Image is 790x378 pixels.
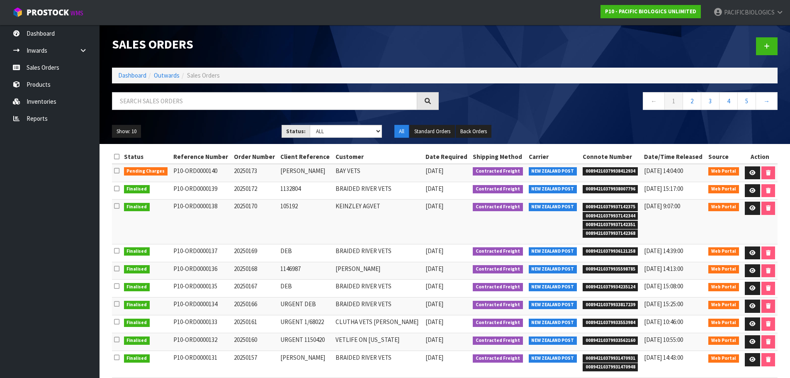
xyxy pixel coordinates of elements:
span: NEW ZEALAND POST [529,319,577,327]
span: Web Portal [708,337,739,345]
span: Pending Charges [124,167,168,176]
span: Web Portal [708,203,739,211]
span: Sales Orders [187,71,220,79]
span: Finalised [124,354,150,363]
span: 00894210379938412934 [583,167,638,176]
span: [DATE] [425,300,443,308]
span: [DATE] [425,318,443,326]
td: 20250166 [232,298,278,315]
span: Finalised [124,301,150,309]
span: [DATE] [425,336,443,344]
span: Contracted Freight [473,354,523,363]
span: NEW ZEALAND POST [529,301,577,309]
span: Contracted Freight [473,301,523,309]
span: [DATE] 14:43:00 [644,354,683,361]
td: DEB [278,244,333,262]
td: 20250172 [232,182,278,200]
span: 00894210379935598785 [583,265,638,273]
span: [DATE] [425,202,443,210]
span: 00894210379937142351 [583,221,638,229]
th: Status [122,150,171,163]
th: Shipping Method [471,150,526,163]
span: Contracted Freight [473,167,523,176]
span: 00894210379934235124 [583,283,638,291]
a: ← [643,92,665,110]
span: NEW ZEALAND POST [529,167,577,176]
td: [PERSON_NAME] [333,262,423,280]
strong: P10 - PACIFIC BIOLOGICS UNLIMITED [605,8,696,15]
span: Contracted Freight [473,283,523,291]
span: [DATE] [425,265,443,273]
td: URGENT 1/68022 [278,315,333,333]
span: Finalised [124,265,150,273]
span: [DATE] 15:25:00 [644,300,683,308]
td: 20250168 [232,262,278,280]
a: → [756,92,778,110]
td: P10-ORD0000135 [171,280,232,298]
button: Standard Orders [410,125,455,138]
span: NEW ZEALAND POST [529,185,577,193]
span: Contracted Freight [473,247,523,256]
span: Finalised [124,319,150,327]
span: [DATE] [425,354,443,361]
td: BRAIDED RIVER VETS [333,182,423,200]
span: Contracted Freight [473,185,523,193]
span: Finalised [124,203,150,211]
td: 20250160 [232,333,278,351]
span: 00894210379937142375 [583,203,638,211]
td: P10-ORD0000131 [171,351,232,378]
span: NEW ZEALAND POST [529,265,577,273]
span: [DATE] 14:39:00 [644,247,683,255]
button: Show: 10 [112,125,141,138]
td: P10-ORD0000137 [171,244,232,262]
td: 1132804 [278,182,333,200]
td: BRAIDED RIVER VETS [333,298,423,315]
th: Reference Number [171,150,232,163]
span: [DATE] 14:13:00 [644,265,683,273]
td: P10-ORD0000140 [171,164,232,182]
span: Web Portal [708,283,739,291]
span: [DATE] [425,167,443,175]
span: 00894210379933562160 [583,337,638,345]
td: BRAIDED RIVER VETS [333,280,423,298]
th: Order Number [232,150,278,163]
span: NEW ZEALAND POST [529,247,577,256]
span: Contracted Freight [473,319,523,327]
td: P10-ORD0000139 [171,182,232,200]
a: 2 [683,92,701,110]
td: 20250161 [232,315,278,333]
span: Web Portal [708,185,739,193]
td: BRAIDED RIVER VETS [333,351,423,378]
th: Date/Time Released [642,150,707,163]
small: WMS [70,9,83,17]
th: Source [706,150,742,163]
th: Action [742,150,778,163]
td: [PERSON_NAME] [278,164,333,182]
a: 4 [719,92,738,110]
span: [DATE] 14:04:00 [644,167,683,175]
span: [DATE] 10:46:00 [644,318,683,326]
span: 00894210379933817239 [583,301,638,309]
h1: Sales Orders [112,37,439,51]
span: [DATE] 15:08:00 [644,282,683,290]
span: 00894210379931470948 [583,363,638,371]
td: BAY VETS [333,164,423,182]
span: Finalised [124,337,150,345]
span: [DATE] 9:07:00 [644,202,680,210]
a: Dashboard [118,71,146,79]
span: Web Portal [708,247,739,256]
span: 00894210379938007796 [583,185,638,193]
span: 00894210379931470931 [583,354,638,363]
td: 20250170 [232,200,278,244]
strong: Status: [286,128,306,135]
button: All [394,125,409,138]
span: 00894210379933553984 [583,319,638,327]
td: P10-ORD0000133 [171,315,232,333]
td: DEB [278,280,333,298]
th: Client Reference [278,150,333,163]
button: Back Orders [456,125,491,138]
td: VETLIFE ON [US_STATE] [333,333,423,351]
td: 20250169 [232,244,278,262]
span: NEW ZEALAND POST [529,203,577,211]
span: Contracted Freight [473,265,523,273]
